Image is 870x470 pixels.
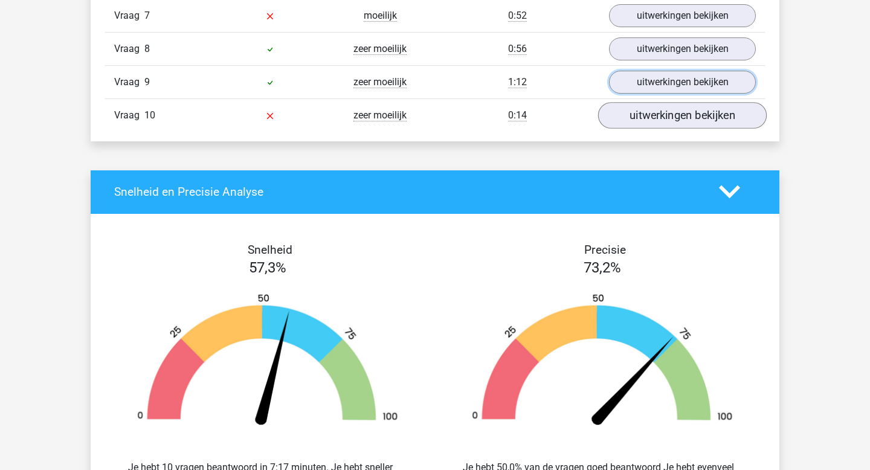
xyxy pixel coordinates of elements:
[508,10,527,22] span: 0:52
[364,10,397,22] span: moeilijk
[609,71,756,94] a: uitwerkingen bekijken
[449,243,761,257] h4: Precisie
[114,8,144,23] span: Vraag
[144,76,150,88] span: 9
[249,259,286,276] span: 57,3%
[114,185,701,199] h4: Snelheid en Precisie Analyse
[144,109,155,121] span: 10
[508,109,527,121] span: 0:14
[353,109,407,121] span: zeer moeilijk
[114,108,144,123] span: Vraag
[508,43,527,55] span: 0:56
[353,76,407,88] span: zeer moeilijk
[508,76,527,88] span: 1:12
[118,293,417,431] img: 57.25fd9e270242.png
[453,293,752,431] img: 73.25cbf712a188.png
[144,10,150,21] span: 7
[353,43,407,55] span: zeer moeilijk
[609,37,756,60] a: uitwerkingen bekijken
[114,42,144,56] span: Vraag
[584,259,621,276] span: 73,2%
[114,243,426,257] h4: Snelheid
[609,4,756,27] a: uitwerkingen bekijken
[144,43,150,54] span: 8
[114,75,144,89] span: Vraag
[598,102,767,129] a: uitwerkingen bekijken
